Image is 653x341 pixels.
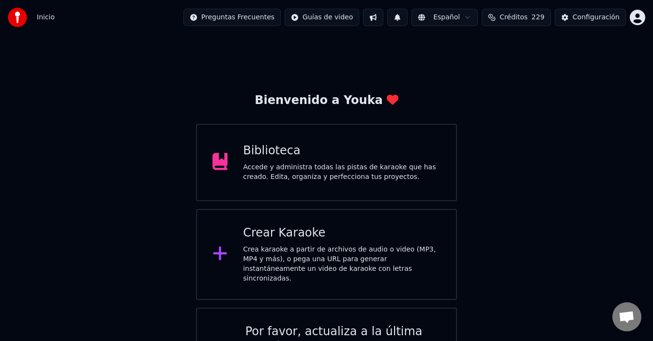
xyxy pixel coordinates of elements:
[243,225,440,241] div: Crear Karaoke
[243,143,440,159] div: Biblioteca
[37,13,55,22] span: Inicio
[573,13,620,22] div: Configuración
[532,13,545,22] span: 229
[8,8,27,27] img: youka
[37,13,55,22] nav: breadcrumb
[243,163,440,182] div: Accede y administra todas las pistas de karaoke que has creado. Edita, organiza y perfecciona tus...
[255,93,398,108] div: Bienvenido a Youka
[555,9,626,26] button: Configuración
[500,13,528,22] span: Créditos
[285,9,359,26] button: Guías de video
[612,302,641,331] div: Chat abierto
[482,9,551,26] button: Créditos229
[183,9,281,26] button: Preguntas Frecuentes
[243,245,440,283] div: Crea karaoke a partir de archivos de audio o video (MP3, MP4 y más), o pega una URL para generar ...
